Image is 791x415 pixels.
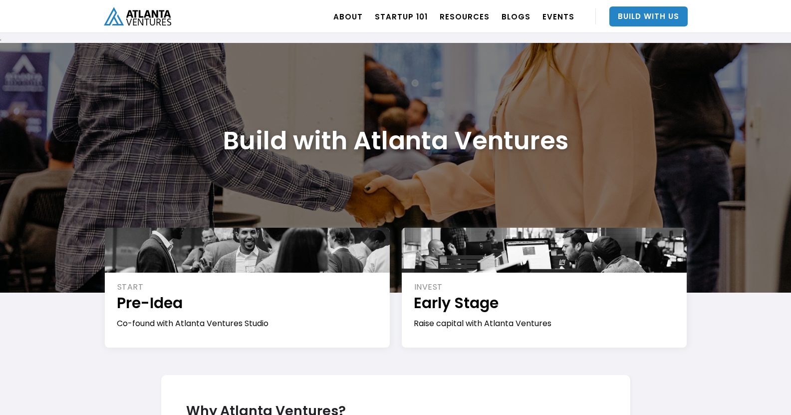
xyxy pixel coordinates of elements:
div: Raise capital with Atlanta Ventures [414,318,676,329]
a: RESOURCES [440,2,490,30]
a: ABOUT [333,2,363,30]
h1: Pre-Idea [117,293,379,313]
a: Startup 101 [375,2,428,30]
a: INVESTEarly StageRaise capital with Atlanta Ventures [402,228,687,348]
a: EVENTS [542,2,574,30]
div: INVEST [414,282,676,293]
h1: Early Stage [414,293,676,313]
a: Build With Us [609,6,688,26]
a: STARTPre-IdeaCo-found with Atlanta Ventures Studio [105,228,390,348]
div: Co-found with Atlanta Ventures Studio [117,318,379,329]
div: START [117,282,379,293]
a: BLOGS [502,2,530,30]
h1: Build with Atlanta Ventures [223,125,568,156]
